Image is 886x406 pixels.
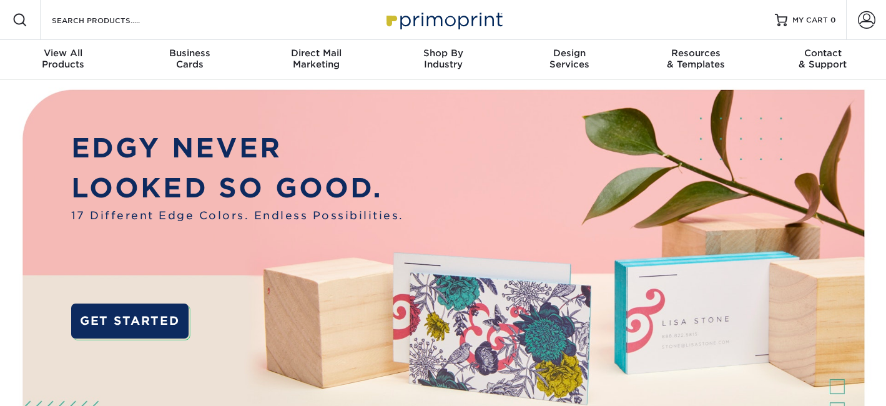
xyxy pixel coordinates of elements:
span: Business [127,47,253,59]
span: 17 Different Edge Colors. Endless Possibilities. [71,208,404,224]
div: & Templates [633,47,760,70]
span: Resources [633,47,760,59]
img: Primoprint [381,6,506,33]
span: MY CART [792,15,828,26]
span: Design [506,47,633,59]
div: Cards [127,47,253,70]
span: Direct Mail [253,47,380,59]
a: DesignServices [506,40,633,80]
input: SEARCH PRODUCTS..... [51,12,172,27]
a: BusinessCards [127,40,253,80]
span: Shop By [380,47,506,59]
div: Services [506,47,633,70]
p: LOOKED SO GOOD. [71,168,404,208]
a: Direct MailMarketing [253,40,380,80]
div: & Support [759,47,886,70]
a: Resources& Templates [633,40,760,80]
div: Marketing [253,47,380,70]
p: EDGY NEVER [71,128,404,168]
span: Contact [759,47,886,59]
a: Contact& Support [759,40,886,80]
span: 0 [830,16,836,24]
div: Industry [380,47,506,70]
a: Shop ByIndustry [380,40,506,80]
a: GET STARTED [71,304,189,339]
